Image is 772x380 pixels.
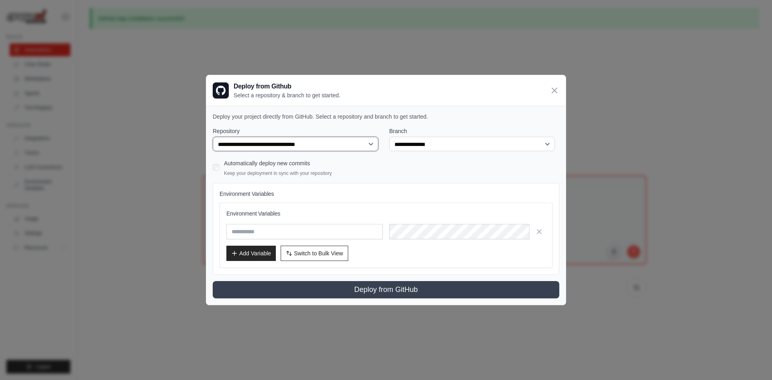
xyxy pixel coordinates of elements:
h3: Environment Variables [226,210,546,218]
button: Add Variable [226,246,276,261]
button: Deploy from GitHub [213,281,559,298]
p: Keep your deployment in sync with your repository [224,170,332,177]
button: Switch to Bulk View [281,246,348,261]
iframe: Chat Widget [732,341,772,380]
label: Repository [213,127,383,135]
label: Automatically deploy new commits [224,160,310,166]
p: Deploy your project directly from GitHub. Select a repository and branch to get started. [213,113,559,121]
p: Select a repository & branch to get started. [234,91,340,99]
h4: Environment Variables [220,190,552,198]
label: Branch [389,127,559,135]
h3: Deploy from Github [234,82,340,91]
span: Switch to Bulk View [294,249,343,257]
